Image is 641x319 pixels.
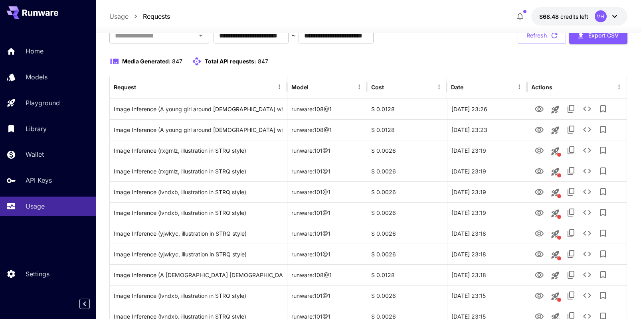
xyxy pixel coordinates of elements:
[447,181,527,202] div: 29 Sep, 2025 23:19
[205,58,256,65] span: Total API requests:
[595,101,611,117] button: Add to library
[367,140,447,161] div: $ 0.0026
[613,81,625,93] button: Menu
[547,143,563,159] button: This request includes a reference image. Clicking this will load all other parameters, but for pr...
[274,81,285,93] button: Menu
[531,121,547,138] button: View
[539,12,588,21] div: $68.4779
[563,142,579,158] button: Copy TaskUUID
[114,161,283,181] div: Click to copy prompt
[367,119,447,140] div: $ 0.0128
[291,31,296,40] p: ~
[563,267,579,283] button: Copy TaskUUID
[109,12,170,21] nav: breadcrumb
[547,268,563,284] button: Launch in playground
[447,223,527,244] div: 29 Sep, 2025 23:18
[531,225,547,241] button: View
[579,205,595,221] button: See details
[595,205,611,221] button: Add to library
[531,246,547,262] button: View
[447,140,527,161] div: 29 Sep, 2025 23:19
[114,182,283,202] div: Click to copy prompt
[26,150,44,159] p: Wallet
[595,184,611,200] button: Add to library
[531,100,547,117] button: View
[309,81,320,93] button: Sort
[547,164,563,180] button: This request includes a reference image. Clicking this will load all other parameters, but for pr...
[595,267,611,283] button: Add to library
[547,247,563,263] button: This request includes a reference image. Clicking this will load all other parameters, but for pr...
[595,246,611,262] button: Add to library
[26,46,44,56] p: Home
[563,122,579,138] button: Copy TaskUUID
[114,286,283,306] div: Click to copy prompt
[367,264,447,285] div: $ 0.0128
[547,122,563,138] button: Launch in playground
[367,98,447,119] div: $ 0.0128
[258,58,268,65] span: 847
[367,244,447,264] div: $ 0.0026
[367,161,447,181] div: $ 0.0026
[531,183,547,200] button: View
[563,246,579,262] button: Copy TaskUUID
[114,244,283,264] div: Click to copy prompt
[114,265,283,285] div: Click to copy prompt
[367,181,447,202] div: $ 0.0026
[114,84,136,91] div: Request
[547,226,563,242] button: This request includes a reference image. Clicking this will load all other parameters, but for pr...
[531,7,627,26] button: $68.4779VH
[287,285,367,306] div: runware:101@1
[531,142,547,158] button: View
[531,84,552,91] div: Actions
[595,142,611,158] button: Add to library
[371,84,384,91] div: Cost
[26,201,45,211] p: Usage
[287,244,367,264] div: runware:101@1
[531,266,547,283] button: View
[579,246,595,262] button: See details
[563,184,579,200] button: Copy TaskUUID
[109,12,129,21] a: Usage
[595,287,611,303] button: Add to library
[563,163,579,179] button: Copy TaskUUID
[560,13,588,20] span: credits left
[447,161,527,181] div: 29 Sep, 2025 23:19
[26,98,60,108] p: Playground
[595,225,611,241] button: Add to library
[579,267,595,283] button: See details
[287,223,367,244] div: runware:101@1
[385,81,396,93] button: Sort
[464,81,475,93] button: Sort
[579,163,595,179] button: See details
[547,205,563,221] button: This request includes a reference image. Clicking this will load all other parameters, but for pr...
[287,264,367,285] div: runware:108@1
[287,98,367,119] div: runware:108@1
[595,163,611,179] button: Add to library
[26,175,52,185] p: API Keys
[579,287,595,303] button: See details
[287,140,367,161] div: runware:101@1
[195,30,206,41] button: Open
[447,202,527,223] div: 29 Sep, 2025 23:19
[447,285,527,306] div: 29 Sep, 2025 23:15
[122,58,171,65] span: Media Generated:
[547,185,563,201] button: This request includes a reference image. Clicking this will load all other parameters, but for pr...
[563,225,579,241] button: Copy TaskUUID
[287,202,367,223] div: runware:101@1
[447,264,527,285] div: 29 Sep, 2025 23:18
[287,181,367,202] div: runware:101@1
[595,10,607,22] div: VH
[143,12,170,21] a: Requests
[354,81,365,93] button: Menu
[531,163,547,179] button: View
[114,140,283,161] div: Click to copy prompt
[563,101,579,117] button: Copy TaskUUID
[563,205,579,221] button: Copy TaskUUID
[579,184,595,200] button: See details
[367,223,447,244] div: $ 0.0026
[595,122,611,138] button: Add to library
[563,287,579,303] button: Copy TaskUUID
[447,98,527,119] div: 29 Sep, 2025 23:26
